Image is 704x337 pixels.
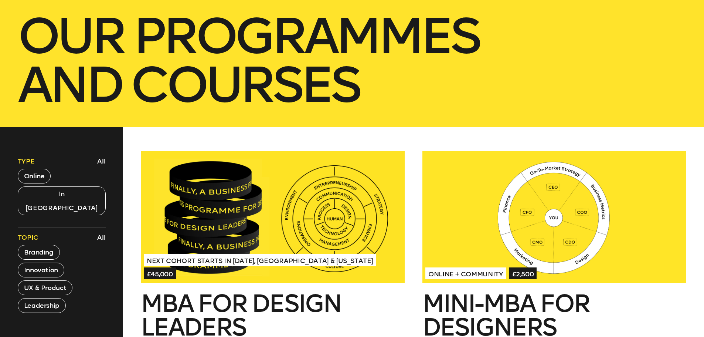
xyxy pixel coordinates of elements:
[18,245,60,260] button: Branding
[509,267,537,279] span: £2,500
[425,267,506,279] span: Online + Community
[18,233,38,242] span: Topic
[144,267,176,279] span: £45,000
[18,263,64,277] button: Innovation
[18,298,66,313] button: Leadership
[95,155,108,168] button: All
[18,280,73,295] button: UX & Product
[18,157,35,166] span: Type
[18,169,51,183] button: Online
[144,254,376,266] span: Next Cohort Starts in [DATE], [GEOGRAPHIC_DATA] & [US_STATE]
[18,12,687,109] h1: our Programmes and courses
[95,231,108,244] button: All
[18,186,106,215] button: In [GEOGRAPHIC_DATA]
